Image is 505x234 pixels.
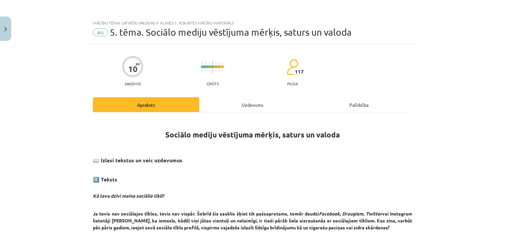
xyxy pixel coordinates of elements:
p: Saņemsi [122,81,143,86]
img: icon-short-line-57e1e144782c952c97e751825c79c345078a6d821885a25fce030b3d8c18986b.svg [219,70,219,71]
strong: 1️⃣ Teksts [93,176,117,183]
b: Ja tevis nav sociālajos tīklos, tevis nav vispār. Šobrīd šis sauklis šķiet tik pašsaprotams, tomē... [93,211,412,230]
img: icon-short-line-57e1e144782c952c97e751825c79c345078a6d821885a25fce030b3d8c18986b.svg [222,62,223,64]
span: XP [136,62,140,66]
img: icon-short-line-57e1e144782c952c97e751825c79c345078a6d821885a25fce030b3d8c18986b.svg [209,62,210,64]
p: Grūts [207,81,219,86]
img: icon-short-line-57e1e144782c952c97e751825c79c345078a6d821885a25fce030b3d8c18986b.svg [209,70,210,71]
strong: Sociālo mediju vēstījuma mērķis, saturs un valoda [165,130,340,139]
div: Mācību tēma: Latviešu valodas 9. klases 1. ieskaites mācību materiāls [93,20,412,25]
strong: Kā tavu dzīvi maina sociālie tīkli? [93,193,164,199]
strong: 📖 Izlasi tekstus un veic uzdevumus [93,157,182,164]
div: Apraksts [93,97,199,112]
img: icon-short-line-57e1e144782c952c97e751825c79c345078a6d821885a25fce030b3d8c18986b.svg [222,70,223,71]
p: pilda [287,81,298,86]
span: 117 [295,69,304,75]
img: icon-short-line-57e1e144782c952c97e751825c79c345078a6d821885a25fce030b3d8c18986b.svg [202,70,203,71]
img: students-c634bb4e5e11cddfef0936a35e636f08e4e9abd3cc4e673bd6f9a4125e45ecb1.svg [287,59,298,75]
img: icon-short-line-57e1e144782c952c97e751825c79c345078a6d821885a25fce030b3d8c18986b.svg [219,62,219,64]
img: icon-close-lesson-0947bae3869378f0d4975bcd49f059093ad1ed9edebbc8119c70593378902aed.svg [4,27,7,31]
div: Palīdzība [306,97,412,112]
span: 5. tēma. Sociālo mediju vēstījuma mērķis, saturs un valoda [110,27,352,38]
span: #6 [93,28,108,36]
img: icon-short-line-57e1e144782c952c97e751825c79c345078a6d821885a25fce030b3d8c18986b.svg [202,62,203,64]
div: Uzdevums [199,97,306,112]
em: Facebook, Draugiem, Twitter [319,211,382,216]
div: 10 [128,64,137,74]
img: icon-long-line-d9ea69661e0d244f92f715978eff75569469978d946b2353a9bb055b3ed8787d.svg [212,60,213,73]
